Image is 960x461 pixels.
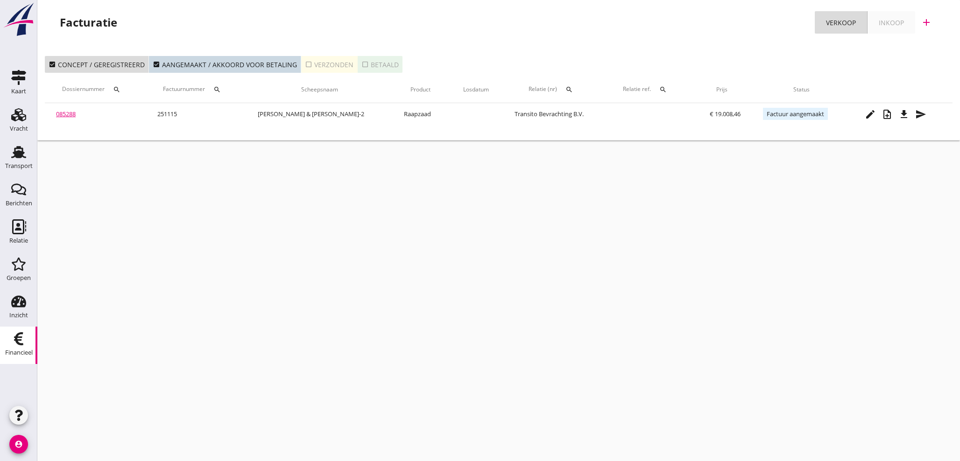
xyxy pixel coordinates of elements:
[45,77,146,103] th: Dossiernummer
[146,103,247,126] td: 251115
[449,77,503,103] th: Losdatum
[763,108,828,120] span: Factuur aangemaakt
[361,61,369,68] i: check_box_outline_blank
[5,163,33,169] div: Transport
[2,2,35,37] img: logo-small.a267ee39.svg
[9,237,28,244] div: Relatie
[247,77,393,103] th: Scheepsnaam
[607,77,692,103] th: Relatie ref.
[692,103,752,126] td: € 19.008,46
[11,88,26,94] div: Kaart
[921,17,932,28] i: add
[565,86,573,93] i: search
[149,56,301,73] button: Aangemaakt / akkoord voor betaling
[826,18,856,28] div: Verkoop
[9,435,28,454] i: account_circle
[882,109,893,120] i: note_add
[879,18,904,28] div: Inkoop
[358,56,402,73] button: Betaald
[45,56,149,73] button: Concept / geregistreerd
[7,275,31,281] div: Groepen
[659,86,667,93] i: search
[815,11,868,34] a: Verkoop
[503,77,607,103] th: Relatie (nr)
[393,77,449,103] th: Product
[5,349,33,356] div: Financieel
[393,103,449,126] td: Raapzaad
[247,103,393,126] td: [PERSON_NAME] & [PERSON_NAME]-2
[752,77,851,103] th: Status
[868,11,915,34] a: Inkoop
[146,77,247,103] th: Factuurnummer
[898,109,910,120] i: file_download
[305,61,312,68] i: check_box_outline_blank
[153,60,297,70] div: Aangemaakt / akkoord voor betaling
[49,61,56,68] i: check_box
[915,109,926,120] i: send
[301,56,358,73] button: Verzonden
[692,77,752,103] th: Prijs
[865,109,876,120] i: edit
[56,110,76,118] a: 085288
[503,103,607,126] td: Transito Bevrachting B.V.
[213,86,221,93] i: search
[6,200,32,206] div: Berichten
[361,60,399,70] div: Betaald
[60,15,117,30] div: Facturatie
[49,60,145,70] div: Concept / geregistreerd
[153,61,160,68] i: check_box
[305,60,353,70] div: Verzonden
[113,86,120,93] i: search
[10,126,28,132] div: Vracht
[9,312,28,318] div: Inzicht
